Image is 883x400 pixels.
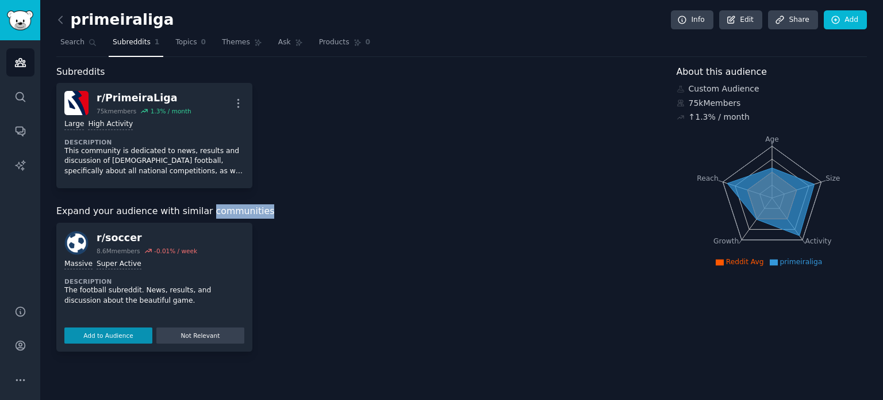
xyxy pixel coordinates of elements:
[64,231,89,255] img: soccer
[64,91,89,115] img: PrimeiraLiga
[88,119,133,130] div: High Activity
[64,259,93,270] div: Massive
[97,231,197,245] div: r/ soccer
[156,327,244,344] button: Not Relevant
[56,65,105,79] span: Subreddits
[155,37,160,48] span: 1
[824,10,867,30] a: Add
[151,107,191,115] div: 1.3 % / month
[697,174,719,182] tspan: Reach
[726,258,764,266] span: Reddit Avg
[201,37,206,48] span: 0
[677,65,767,79] span: About this audience
[719,10,762,30] a: Edit
[64,146,244,177] p: This community is dedicated to news, results and discussion of [DEMOGRAPHIC_DATA] football, speci...
[671,10,713,30] a: Info
[768,10,817,30] a: Share
[64,119,84,130] div: Large
[319,37,350,48] span: Products
[366,37,371,48] span: 0
[175,37,197,48] span: Topics
[56,83,252,188] a: PrimeiraLigar/PrimeiraLiga75kmembers1.3% / monthLargeHigh ActivityDescriptionThis community is de...
[7,10,33,31] img: GummySearch logo
[765,135,779,143] tspan: Age
[274,33,307,57] a: Ask
[826,174,840,182] tspan: Size
[64,327,152,344] button: Add to Audience
[97,259,141,270] div: Super Active
[113,37,151,48] span: Subreddits
[222,37,250,48] span: Themes
[60,37,85,48] span: Search
[677,97,867,109] div: 75k Members
[689,111,750,123] div: ↑ 1.3 % / month
[154,247,197,255] div: -0.01 % / week
[97,247,140,255] div: 8.6M members
[677,83,867,95] div: Custom Audience
[109,33,163,57] a: Subreddits1
[315,33,374,57] a: Products0
[56,204,274,219] span: Expand your audience with similar communities
[780,258,823,266] span: primeiraliga
[56,11,174,29] h2: primeiraliga
[713,237,739,245] tspan: Growth
[278,37,291,48] span: Ask
[97,91,191,105] div: r/ PrimeiraLiga
[97,107,136,115] div: 75k members
[64,277,244,285] dt: Description
[171,33,210,57] a: Topics0
[218,33,266,57] a: Themes
[56,33,101,57] a: Search
[64,285,244,306] p: The football subreddit. News, results, and discussion about the beautiful game.
[805,237,831,245] tspan: Activity
[64,138,244,146] dt: Description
